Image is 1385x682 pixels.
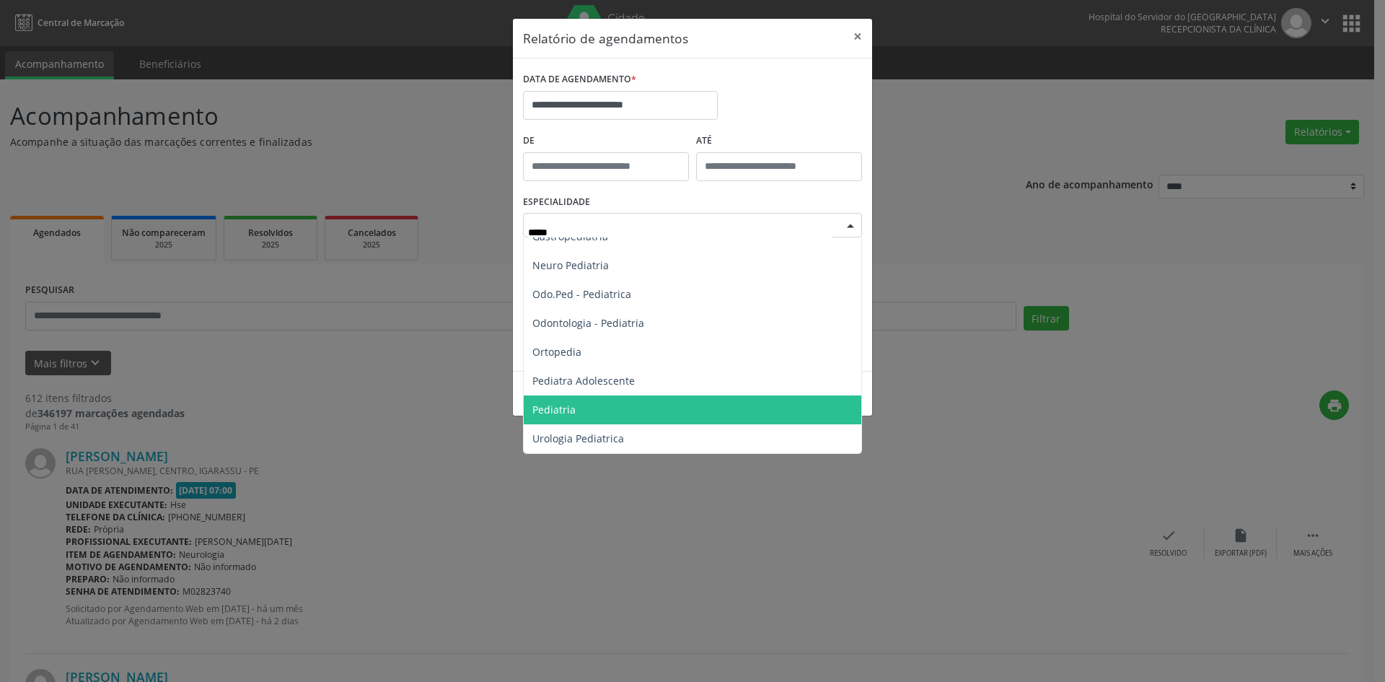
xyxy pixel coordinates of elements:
[532,432,624,445] span: Urologia Pediatrica
[532,258,609,272] span: Neuro Pediatria
[523,130,689,152] label: De
[523,69,636,91] label: DATA DE AGENDAMENTO
[532,374,635,388] span: Pediatra Adolescente
[532,316,644,330] span: Odontologia - Pediatria
[523,29,688,48] h5: Relatório de agendamentos
[532,403,576,416] span: Pediatria
[843,19,872,54] button: Close
[523,191,590,214] label: ESPECIALIDADE
[532,287,631,301] span: Odo.Ped - Pediatrica
[696,130,862,152] label: ATÉ
[532,345,581,359] span: Ortopedia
